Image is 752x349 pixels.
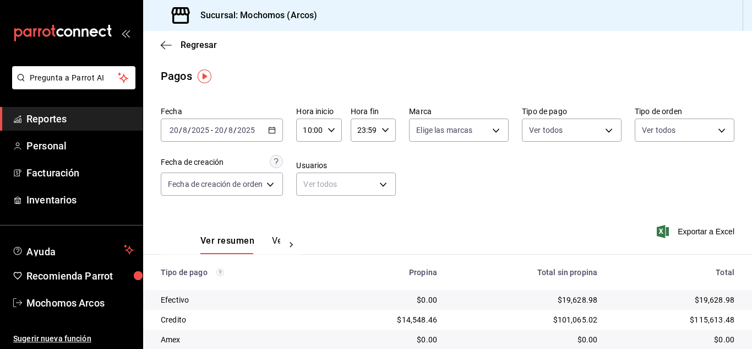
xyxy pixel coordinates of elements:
[181,40,217,50] span: Regresar
[191,126,210,135] input: ----
[336,268,437,277] div: Propina
[416,125,472,136] span: Elige las marcas
[12,66,135,89] button: Pregunta a Parrot AI
[615,268,734,277] div: Total
[642,125,675,136] span: Ver todos
[635,108,734,115] label: Tipo de orden
[26,165,134,180] span: Facturación
[228,126,233,135] input: --
[8,80,135,92] a: Pregunta a Parrot AI
[336,334,437,345] div: $0.00
[216,269,224,276] svg: Los pagos realizados con Pay y otras terminales son montos brutos.
[409,108,509,115] label: Marca
[200,235,254,254] button: Ver resumen
[161,40,217,50] button: Regresar
[659,225,734,238] button: Exportar a Excel
[214,126,224,135] input: --
[198,69,211,83] img: Tooltip marker
[30,72,118,84] span: Pregunta a Parrot AI
[161,68,192,84] div: Pagos
[161,334,319,345] div: Amex
[161,294,319,305] div: Efectivo
[522,108,622,115] label: Tipo de pago
[615,334,734,345] div: $0.00
[455,334,597,345] div: $0.00
[529,125,563,136] span: Ver todos
[351,108,396,115] label: Hora fin
[26,269,134,283] span: Recomienda Parrot
[161,314,319,325] div: Credito
[296,108,341,115] label: Hora inicio
[179,126,182,135] span: /
[336,294,437,305] div: $0.00
[296,173,396,196] div: Ver todos
[336,314,437,325] div: $14,548.46
[121,29,130,37] button: open_drawer_menu
[272,235,313,254] button: Ver pagos
[168,179,263,190] span: Fecha de creación de orden
[26,243,119,256] span: Ayuda
[161,268,319,277] div: Tipo de pago
[26,111,134,126] span: Reportes
[615,314,734,325] div: $115,613.48
[192,9,317,22] h3: Sucursal: Mochomos (Arcos)
[455,268,597,277] div: Total sin propina
[200,235,280,254] div: navigation tabs
[233,126,237,135] span: /
[26,138,134,153] span: Personal
[296,162,396,169] label: Usuarios
[26,296,134,310] span: Mochomos Arcos
[455,314,597,325] div: $101,065.02
[161,108,283,115] label: Fecha
[188,126,191,135] span: /
[182,126,188,135] input: --
[26,192,134,207] span: Inventarios
[211,126,213,135] span: -
[13,333,134,345] span: Sugerir nueva función
[237,126,255,135] input: ----
[615,294,734,305] div: $19,628.98
[169,126,179,135] input: --
[455,294,597,305] div: $19,628.98
[161,157,224,168] div: Fecha de creación
[224,126,227,135] span: /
